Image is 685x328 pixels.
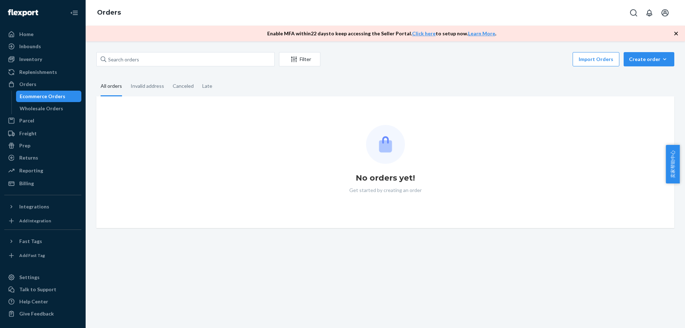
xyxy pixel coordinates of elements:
div: Reporting [19,167,43,174]
div: Prep [19,142,30,149]
img: Empty list [366,125,405,164]
img: Flexport logo [8,9,38,16]
div: Fast Tags [19,238,42,245]
a: Click here [412,30,436,36]
button: Open notifications [642,6,656,20]
button: Close Navigation [67,6,81,20]
div: Create order [629,56,669,63]
button: Integrations [4,201,81,212]
a: Help Center [4,296,81,307]
button: Import Orders [573,52,619,66]
button: 卖家帮助中心 [666,145,680,183]
div: All orders [101,77,122,96]
div: Parcel [19,117,34,124]
div: Invalid address [131,77,164,95]
div: Wholesale Orders [20,105,63,112]
div: Give Feedback [19,310,54,317]
button: Create order [624,52,674,66]
div: Returns [19,154,38,161]
div: Talk to Support [19,286,56,293]
div: Ecommerce Orders [20,93,65,100]
div: Add Fast Tag [19,252,45,258]
a: Settings [4,272,81,283]
a: Orders [97,9,121,16]
a: Prep [4,140,81,151]
a: Billing [4,178,81,189]
div: Freight [19,130,37,137]
a: Inbounds [4,41,81,52]
button: Fast Tags [4,236,81,247]
a: Returns [4,152,81,163]
div: Orders [19,81,36,88]
a: Add Fast Tag [4,250,81,261]
a: Orders [4,79,81,90]
div: Filter [279,56,320,63]
a: Wholesale Orders [16,103,82,114]
a: Home [4,29,81,40]
div: Billing [19,180,34,187]
p: Get started by creating an order [349,187,422,194]
div: Replenishments [19,69,57,76]
div: Late [202,77,212,95]
ol: breadcrumbs [91,2,127,23]
a: Talk to Support [4,284,81,295]
a: Ecommerce Orders [16,91,82,102]
input: Search orders [96,52,275,66]
a: Add Integration [4,215,81,227]
div: Home [19,31,34,38]
p: Enable MFA within 22 days to keep accessing the Seller Portal. to setup now. . [267,30,496,37]
a: Parcel [4,115,81,126]
button: Open account menu [658,6,672,20]
button: Give Feedback [4,308,81,319]
div: Add Integration [19,218,51,224]
div: Canceled [173,77,194,95]
div: Inbounds [19,43,41,50]
a: Inventory [4,54,81,65]
div: Settings [19,274,40,281]
h1: No orders yet! [356,172,415,184]
a: Reporting [4,165,81,176]
a: Freight [4,128,81,139]
button: Open Search Box [626,6,641,20]
a: Replenishments [4,66,81,78]
div: Integrations [19,203,49,210]
div: Help Center [19,298,48,305]
a: Learn More [468,30,495,36]
button: Filter [279,52,320,66]
div: Inventory [19,56,42,63]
